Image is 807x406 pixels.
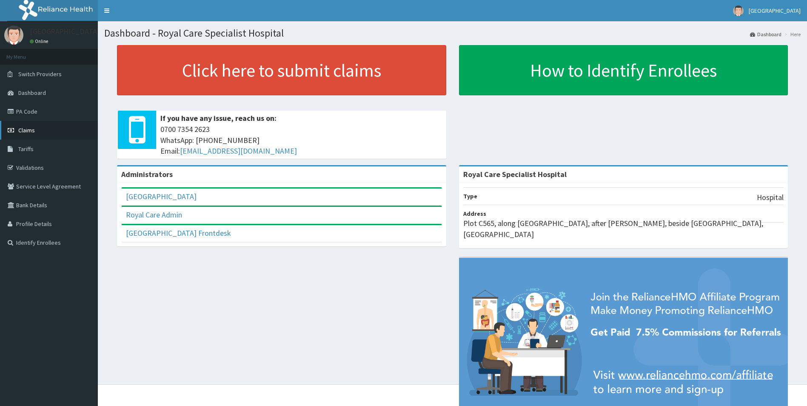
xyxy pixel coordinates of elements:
[121,169,173,179] b: Administrators
[459,45,788,95] a: How to Identify Enrollees
[126,228,231,238] a: [GEOGRAPHIC_DATA] Frontdesk
[117,45,446,95] a: Click here to submit claims
[104,28,801,39] h1: Dashboard - Royal Care Specialist Hospital
[18,126,35,134] span: Claims
[463,192,477,200] b: Type
[463,218,784,240] p: Plot C565, along [GEOGRAPHIC_DATA], after [PERSON_NAME], beside [GEOGRAPHIC_DATA], [GEOGRAPHIC_DATA]
[782,31,801,38] li: Here
[733,6,744,16] img: User Image
[18,89,46,97] span: Dashboard
[750,31,781,38] a: Dashboard
[18,145,34,153] span: Tariffs
[749,7,801,14] span: [GEOGRAPHIC_DATA]
[757,192,784,203] p: Hospital
[18,70,62,78] span: Switch Providers
[463,210,486,217] b: Address
[126,192,197,201] a: [GEOGRAPHIC_DATA]
[30,38,50,44] a: Online
[126,210,182,220] a: Royal Care Admin
[160,113,277,123] b: If you have any issue, reach us on:
[30,28,100,35] p: [GEOGRAPHIC_DATA]
[160,124,442,157] span: 0700 7354 2623 WhatsApp: [PHONE_NUMBER] Email:
[180,146,297,156] a: [EMAIL_ADDRESS][DOMAIN_NAME]
[4,26,23,45] img: User Image
[463,169,567,179] strong: Royal Care Specialist Hospital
